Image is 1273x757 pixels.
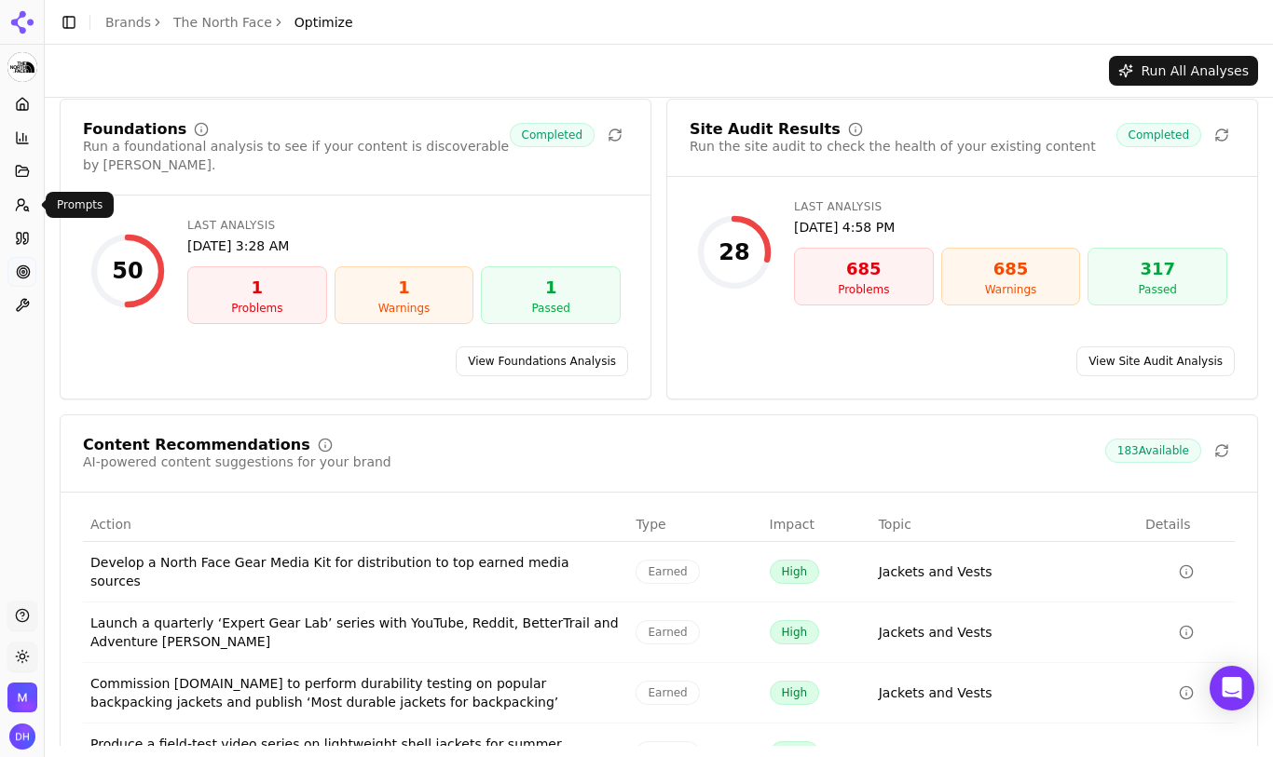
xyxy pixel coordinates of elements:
[1096,282,1219,297] div: Passed
[794,218,1227,237] div: [DATE] 4:58 PM
[90,553,621,590] div: Develop a North Face Gear Media Kit for distribution to top earned media sources
[636,515,754,534] div: Type
[770,515,864,534] div: Impact
[770,620,820,644] span: High
[1116,123,1201,147] span: Completed
[770,560,820,584] span: High
[83,122,186,137] div: Foundations
[7,52,37,82] img: The North Face
[83,453,391,471] div: AI-powered content suggestions for your brand
[879,562,992,581] a: Jackets and Vests
[636,681,699,705] span: Earned
[489,301,612,316] div: Passed
[83,137,510,174] div: Run a foundational analysis to see if your content is discoverable by [PERSON_NAME].
[343,275,466,301] div: 1
[690,137,1096,155] div: Run the site audit to check the health of your existing content
[1210,666,1254,710] div: Open Intercom Messenger
[636,560,699,584] span: Earned
[950,256,1073,282] div: 685
[510,123,595,147] span: Completed
[802,256,925,282] div: 685
[105,15,151,30] a: Brands
[187,237,621,255] div: [DATE] 3:28 AM
[1109,56,1258,86] button: Run All Analyses
[690,122,841,137] div: Site Audit Results
[7,683,37,712] img: Melissa Dowd - Sandbox
[187,218,621,233] div: Last Analysis
[105,13,353,32] nav: breadcrumb
[343,301,466,316] div: Warnings
[950,282,1073,297] div: Warnings
[879,683,992,702] a: Jackets and Vests
[112,256,143,286] div: 50
[90,515,621,534] div: Action
[7,683,37,712] button: Open organization switcher
[879,623,992,642] a: Jackets and Vests
[173,13,272,32] a: The North Face
[456,346,628,376] a: View Foundations Analysis
[83,438,310,453] div: Content Recommendations
[489,275,612,301] div: 1
[636,620,699,644] span: Earned
[7,52,37,82] button: Current brand: The North Face
[770,681,820,705] span: High
[294,13,353,32] span: Optimize
[9,723,35,750] img: David Harold
[196,275,319,301] div: 1
[794,199,1227,214] div: Last Analysis
[879,515,1130,534] div: Topic
[1145,515,1227,534] div: Details
[1105,439,1201,463] span: 183 Available
[1076,346,1235,376] a: View Site Audit Analysis
[90,674,621,711] div: Commission [DOMAIN_NAME] to perform durability testing on popular backpacking jackets and publish...
[196,301,319,316] div: Problems
[46,192,114,218] div: Prompts
[1096,256,1219,282] div: 317
[802,282,925,297] div: Problems
[9,723,35,750] button: Open user button
[719,237,749,267] div: 28
[90,614,621,651] div: Launch a quarterly ‘Expert Gear Lab’ series with YouTube, Reddit, BetterTrail and Adventure [PERS...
